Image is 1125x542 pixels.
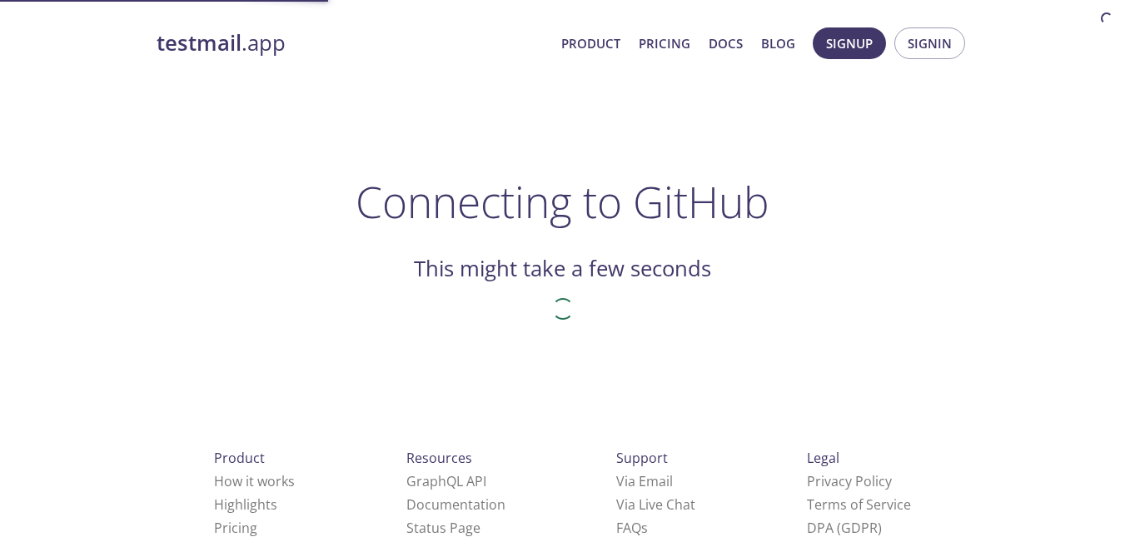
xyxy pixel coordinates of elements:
button: Signin [894,27,965,59]
a: How it works [214,472,295,490]
a: Highlights [214,495,277,514]
a: Blog [761,32,795,54]
span: Signin [908,32,952,54]
span: Signup [826,32,873,54]
strong: testmail [157,28,241,57]
a: testmail.app [157,29,548,57]
span: Support [616,449,668,467]
a: Pricing [214,519,257,537]
a: Pricing [639,32,690,54]
span: Legal [807,449,839,467]
a: FAQ [616,519,648,537]
span: s [641,519,648,537]
a: Docs [709,32,743,54]
a: DPA (GDPR) [807,519,882,537]
span: Resources [406,449,472,467]
a: Privacy Policy [807,472,892,490]
button: Signup [813,27,886,59]
h2: This might take a few seconds [414,255,711,283]
a: Product [561,32,620,54]
a: GraphQL API [406,472,486,490]
a: Via Live Chat [616,495,695,514]
h1: Connecting to GitHub [356,177,769,226]
a: Via Email [616,472,673,490]
a: Status Page [406,519,480,537]
span: Product [214,449,265,467]
a: Documentation [406,495,505,514]
a: Terms of Service [807,495,911,514]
